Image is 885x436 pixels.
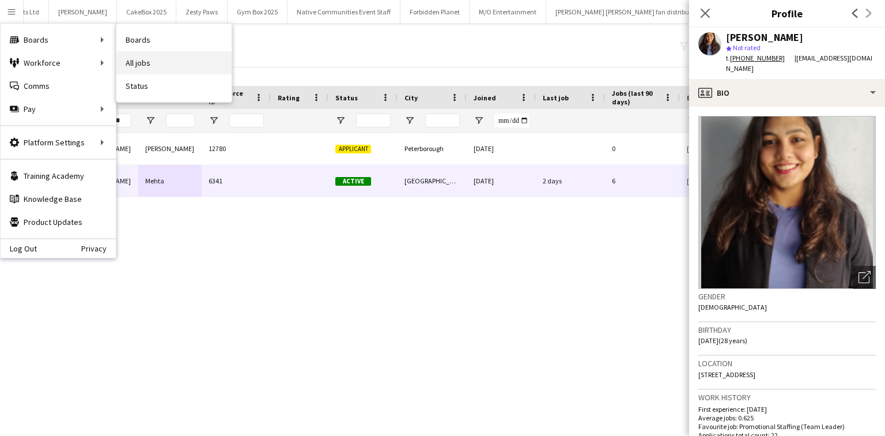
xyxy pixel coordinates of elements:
button: Forbidden Planet [400,1,470,23]
div: Workforce [1,51,116,74]
div: [PERSON_NAME] [726,32,803,43]
span: Status [335,93,358,102]
a: Knowledge Base [1,187,116,211]
a: Status [116,74,232,97]
img: Crew avatar or photo [698,116,876,289]
span: Last job [543,93,569,102]
span: Active [335,177,371,186]
div: Boards [1,28,116,51]
span: Applicant [335,145,371,153]
span: [DEMOGRAPHIC_DATA] [698,303,767,311]
input: Status Filter Input [356,114,391,127]
span: Rating [278,93,300,102]
div: 0 [605,133,680,164]
p: First experience: [DATE] [698,405,876,414]
a: Boards [116,28,232,51]
div: 6341 [202,165,271,197]
span: Email [687,93,705,102]
div: [DATE] [467,165,536,197]
div: Bio [689,79,885,107]
span: [DATE] (28 years) [698,336,747,345]
div: [GEOGRAPHIC_DATA] [398,165,467,197]
a: Comms [1,74,116,97]
div: t. [726,53,795,63]
h3: Gender [698,291,876,302]
div: Peterborough [398,133,467,164]
div: Mehta [138,165,202,197]
span: Joined [474,93,496,102]
div: 12780 [202,133,271,164]
input: First Name Filter Input [103,114,131,127]
button: Open Filter Menu [404,115,415,126]
button: Open Filter Menu [474,115,484,126]
button: [PERSON_NAME] [PERSON_NAME] fan distribution [546,1,710,23]
span: City [404,93,418,102]
button: [PERSON_NAME] [49,1,117,23]
a: Log Out [1,244,37,253]
h3: Profile [689,6,885,21]
div: [DATE] [467,133,536,164]
button: Native Communities Event Staff [288,1,400,23]
h3: Birthday [698,325,876,335]
div: 6 [605,165,680,197]
h3: Location [698,358,876,369]
span: [STREET_ADDRESS] [698,370,755,379]
button: Gym Box 2025 [228,1,288,23]
span: Jobs (last 90 days) [612,89,659,106]
button: CakeBox 2025 [117,1,176,23]
input: City Filter Input [425,114,460,127]
a: Product Updates [1,211,116,234]
div: Open photos pop-in [853,266,876,289]
span: Not rated [733,43,761,52]
div: Platform Settings [1,131,116,154]
input: Workforce ID Filter Input [229,114,264,127]
a: Privacy [81,244,116,253]
a: Training Academy [1,164,116,187]
p: Favourite job: Promotional Staffing (Team Leader) [698,422,876,431]
div: Pay [1,97,116,121]
span: | [EMAIL_ADDRESS][DOMAIN_NAME] [726,54,872,73]
input: Joined Filter Input [494,114,529,127]
button: Zesty Paws [176,1,228,23]
div: 2 days [536,165,605,197]
a: All jobs [116,51,232,74]
p: Average jobs: 0.625 [698,414,876,422]
h3: Work history [698,392,876,403]
input: Last Name Filter Input [166,114,195,127]
button: Open Filter Menu [145,115,156,126]
button: Open Filter Menu [687,115,697,126]
a: [PHONE_NUMBER] [730,54,795,62]
button: Open Filter Menu [335,115,346,126]
button: Open Filter Menu [209,115,219,126]
div: [PERSON_NAME] [138,133,202,164]
button: M/O Entertainment [470,1,546,23]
